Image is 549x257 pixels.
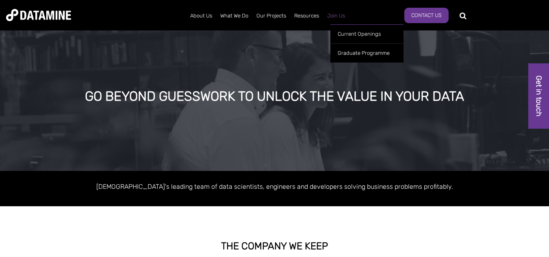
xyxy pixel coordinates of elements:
a: About Us [186,5,216,26]
a: Resources [290,5,323,26]
p: [DEMOGRAPHIC_DATA]'s leading team of data scientists, engineers and developers solving business p... [43,181,506,192]
a: Contact Us [404,8,449,23]
a: Our Projects [252,5,290,26]
a: Join Us [323,5,349,26]
div: GO BEYOND GUESSWORK TO UNLOCK THE VALUE IN YOUR DATA [65,89,484,104]
img: Datamine [6,9,71,21]
a: Get in touch [528,63,549,129]
a: Current Openings [330,24,404,43]
a: What We Do [216,5,252,26]
strong: THE COMPANY WE KEEP [221,240,328,252]
a: Graduate Programme [330,43,404,63]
